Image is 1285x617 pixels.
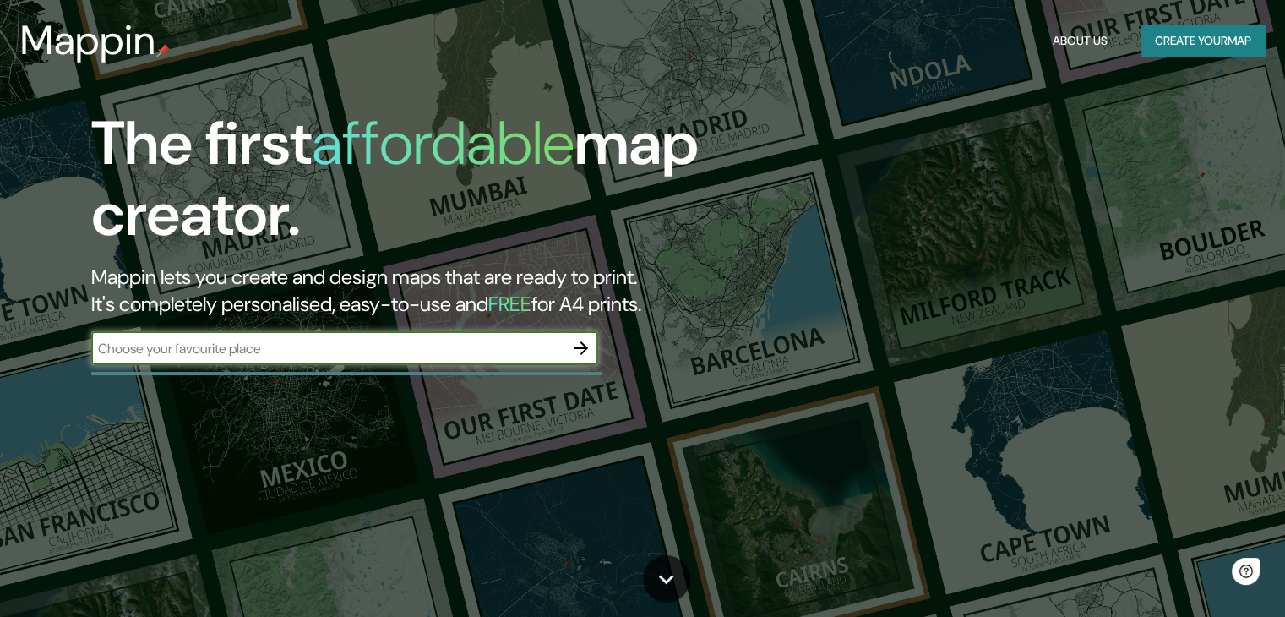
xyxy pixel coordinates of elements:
[156,44,170,57] img: mappin-pin
[488,291,531,317] h5: FREE
[1141,25,1265,57] button: Create yourmap
[91,108,734,264] h1: The first map creator.
[312,104,574,183] h1: affordable
[1046,25,1114,57] button: About Us
[20,17,156,64] h3: Mappin
[1135,551,1266,598] iframe: Help widget launcher
[91,339,564,358] input: Choose your favourite place
[91,264,734,318] h2: Mappin lets you create and design maps that are ready to print. It's completely personalised, eas...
